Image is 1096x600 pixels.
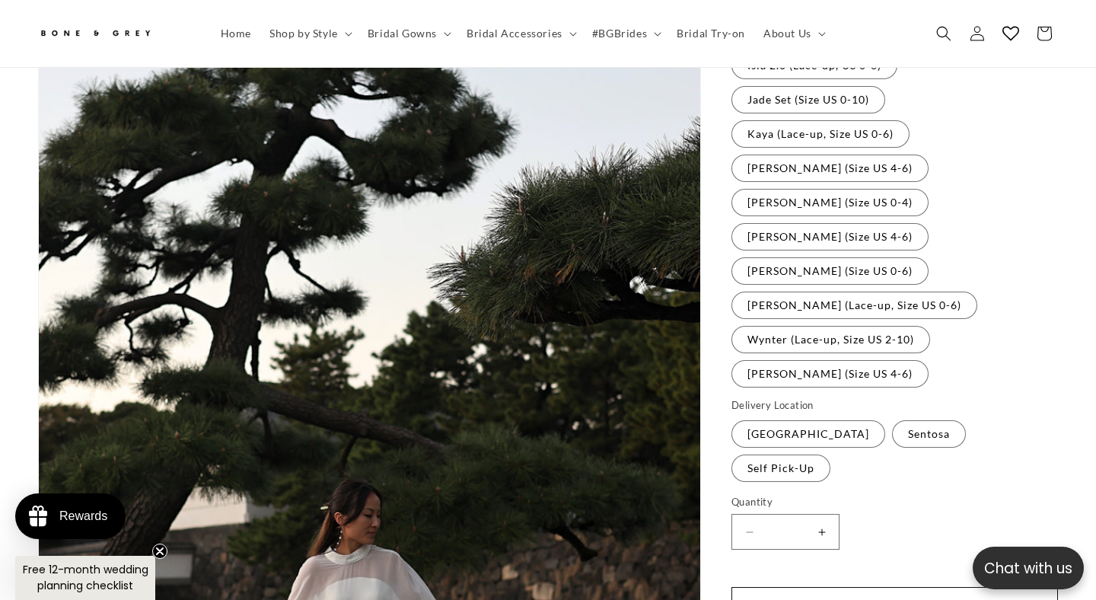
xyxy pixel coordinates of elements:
[260,18,358,49] summary: Shop by Style
[23,562,148,593] span: Free 12-month wedding planning checklist
[919,23,1020,49] button: Write a review
[731,86,885,113] label: Jade Set (Size US 0-10)
[731,189,929,216] label: [PERSON_NAME] (Size US 0-4)
[927,17,961,50] summary: Search
[221,27,251,40] span: Home
[592,27,647,40] span: #BGBrides
[731,398,815,413] legend: Delivery Location
[269,27,338,40] span: Shop by Style
[358,18,457,49] summary: Bridal Gowns
[38,21,152,46] img: Bone and Grey Bridal
[731,257,929,285] label: [PERSON_NAME] (Size US 0-6)
[731,420,885,448] label: [GEOGRAPHIC_DATA]
[973,547,1084,589] button: Open chatbox
[152,544,167,559] button: Close teaser
[15,556,155,600] div: Free 12-month wedding planning checklistClose teaser
[731,120,910,148] label: Kaya (Lace-up, Size US 0-6)
[368,27,437,40] span: Bridal Gowns
[731,223,929,251] label: [PERSON_NAME] (Size US 4-6)
[731,455,830,482] label: Self Pick-Up
[457,18,583,49] summary: Bridal Accessories
[731,292,977,319] label: [PERSON_NAME] (Lace-up, Size US 0-6)
[59,509,107,523] div: Rewards
[731,360,929,388] label: [PERSON_NAME] (Size US 4-6)
[677,27,745,40] span: Bridal Try-on
[731,495,1058,510] label: Quantity
[731,155,929,182] label: [PERSON_NAME] (Size US 4-6)
[973,557,1084,579] p: Chat with us
[583,18,667,49] summary: #BGBrides
[754,18,832,49] summary: About Us
[667,18,754,49] a: Bridal Try-on
[731,326,930,353] label: Wynter (Lace-up, Size US 2-10)
[212,18,260,49] a: Home
[467,27,562,40] span: Bridal Accessories
[101,87,168,99] a: Write a review
[763,27,811,40] span: About Us
[33,15,196,52] a: Bone and Grey Bridal
[892,420,966,448] label: Sentosa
